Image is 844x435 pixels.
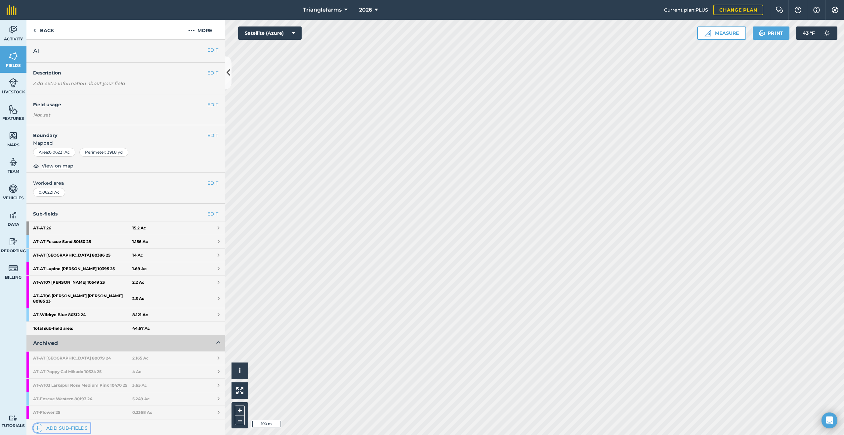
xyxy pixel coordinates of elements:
[26,20,61,39] a: Back
[697,26,746,40] button: Measure
[132,239,148,244] strong: 1.156 Ac
[26,221,225,235] a: AT-AT 2615.2 Ac
[796,26,837,40] button: 43 °F
[359,6,372,14] span: 2026
[9,210,18,220] img: svg+xml;base64,PD94bWwgdmVyc2lvbj0iMS4wIiBlbmNvZGluZz0idXRmLTgiPz4KPCEtLSBHZW5lcmF0b3I6IEFkb2JlIE...
[26,210,225,217] h4: Sub-fields
[33,352,132,365] strong: AT - AT [GEOGRAPHIC_DATA] 80079 24
[9,184,18,194] img: svg+xml;base64,PD94bWwgdmVyc2lvbj0iMS4wIiBlbmNvZGluZz0idXRmLTgiPz4KPCEtLSBHZW5lcmF0b3I6IEFkb2JlIE...
[26,289,225,308] a: AT-AT08 [PERSON_NAME] [PERSON_NAME] 80185 232.3 Ac
[704,30,711,36] img: Ruler icon
[759,29,765,37] img: svg+xml;base64,PHN2ZyB4bWxucz0iaHR0cDovL3d3dy53My5vcmcvMjAwMC9zdmciIHdpZHRoPSIxOSIgaGVpZ2h0PSIyNC...
[132,266,147,271] strong: 1.69 Ac
[235,415,245,425] button: –
[175,20,225,39] button: More
[831,7,839,13] img: A cog icon
[33,148,75,157] div: Area : 0.06221 Ac
[303,6,342,14] span: Trianglefarms
[35,424,40,432] img: svg+xml;base64,PHN2ZyB4bWxucz0iaHR0cDovL3d3dy53My5vcmcvMjAwMC9zdmciIHdpZHRoPSIxNCIgaGVpZ2h0PSIyNC...
[9,415,18,421] img: svg+xml;base64,PD94bWwgdmVyc2lvbj0iMS4wIiBlbmNvZGluZz0idXRmLTgiPz4KPCEtLSBHZW5lcmF0b3I6IEFkb2JlIE...
[132,410,152,415] strong: 0.3368 Ac
[33,308,132,321] strong: AT - Wildrye Blue 80312 24
[26,335,225,351] button: Archived
[207,132,218,139] button: EDIT
[33,406,132,419] strong: AT - Flower 25
[664,6,708,14] span: Current plan : PLUS
[79,148,128,157] div: Perimeter : 391.8 yd
[26,249,225,262] a: AT-AT [GEOGRAPHIC_DATA] 80386 2514 Ac
[33,276,132,289] strong: AT - AT07 [PERSON_NAME] 10549 23
[236,387,243,394] img: Four arrows, one pointing top left, one top right, one bottom right and the last bottom left
[33,235,132,248] strong: AT - AT Fescue Sand 80150 25
[207,179,218,187] button: EDIT
[33,188,65,197] div: 0.06221 Ac
[822,412,837,428] div: Open Intercom Messenger
[33,221,132,235] strong: AT - AT 26
[188,26,195,34] img: svg+xml;base64,PHN2ZyB4bWxucz0iaHR0cDovL3d3dy53My5vcmcvMjAwMC9zdmciIHdpZHRoPSIyMCIgaGVpZ2h0PSIyNC...
[132,253,143,258] strong: 14 Ac
[26,352,225,365] a: AT-AT [GEOGRAPHIC_DATA] 80079 242.165 Ac
[33,262,132,275] strong: AT - AT Lupine [PERSON_NAME] 10395 25
[132,396,149,402] strong: 5.249 Ac
[33,162,39,170] img: svg+xml;base64,PHN2ZyB4bWxucz0iaHR0cDovL3d3dy53My5vcmcvMjAwMC9zdmciIHdpZHRoPSIxOCIgaGVpZ2h0PSIyNC...
[33,392,132,406] strong: AT - Fescue Western 80193 24
[238,26,302,40] button: Satellite (Azure)
[132,383,147,388] strong: 3.65 Ac
[33,326,132,331] strong: Total sub-field area:
[9,131,18,141] img: svg+xml;base64,PHN2ZyB4bWxucz0iaHR0cDovL3d3dy53My5vcmcvMjAwMC9zdmciIHdpZHRoPSI1NiIgaGVpZ2h0PSI2MC...
[33,26,36,34] img: svg+xml;base64,PHN2ZyB4bWxucz0iaHR0cDovL3d3dy53My5vcmcvMjAwMC9zdmciIHdpZHRoPSI5IiBoZWlnaHQ9IjI0Ii...
[33,289,132,308] strong: AT - AT08 [PERSON_NAME] [PERSON_NAME] 80185 23
[26,406,225,419] a: AT-Flower 250.3368 Ac
[207,210,218,217] a: EDIT
[9,157,18,167] img: svg+xml;base64,PD94bWwgdmVyc2lvbj0iMS4wIiBlbmNvZGluZz0idXRmLTgiPz4KPCEtLSBHZW5lcmF0b3I6IEFkb2JlIE...
[132,225,146,231] strong: 15.2 Ac
[132,280,144,285] strong: 2.2 Ac
[132,356,148,361] strong: 2.165 Ac
[33,112,218,118] div: Not set
[207,46,218,54] button: EDIT
[33,379,132,392] strong: AT - AT03 Larkspur Rose Medium Pink 10470 25
[232,362,248,379] button: i
[235,406,245,415] button: +
[132,369,141,374] strong: 4 Ac
[803,26,815,40] span: 43 ° F
[794,7,802,13] img: A question mark icon
[26,262,225,275] a: AT-AT Lupine [PERSON_NAME] 10395 251.69 Ac
[820,26,833,40] img: svg+xml;base64,PD94bWwgdmVyc2lvbj0iMS4wIiBlbmNvZGluZz0idXRmLTgiPz4KPCEtLSBHZW5lcmF0b3I6IEFkb2JlIE...
[132,312,148,317] strong: 8.121 Ac
[9,237,18,247] img: svg+xml;base64,PD94bWwgdmVyc2lvbj0iMS4wIiBlbmNvZGluZz0idXRmLTgiPz4KPCEtLSBHZW5lcmF0b3I6IEFkb2JlIE...
[33,365,132,378] strong: AT - AT Poppy Cal Mikado 10324 25
[26,308,225,321] a: AT-Wildrye Blue 80312 248.121 Ac
[33,249,132,262] strong: AT - AT [GEOGRAPHIC_DATA] 80386 25
[26,392,225,406] a: AT-Fescue Western 80193 245.249 Ac
[753,26,790,40] button: Print
[33,101,207,108] h4: Field usage
[813,6,820,14] img: svg+xml;base64,PHN2ZyB4bWxucz0iaHR0cDovL3d3dy53My5vcmcvMjAwMC9zdmciIHdpZHRoPSIxNyIgaGVpZ2h0PSIxNy...
[26,125,207,139] h4: Boundary
[33,69,218,76] h4: Description
[26,139,225,147] span: Mapped
[9,263,18,273] img: svg+xml;base64,PD94bWwgdmVyc2lvbj0iMS4wIiBlbmNvZGluZz0idXRmLTgiPz4KPCEtLSBHZW5lcmF0b3I6IEFkb2JlIE...
[9,104,18,114] img: svg+xml;base64,PHN2ZyB4bWxucz0iaHR0cDovL3d3dy53My5vcmcvMjAwMC9zdmciIHdpZHRoPSI1NiIgaGVpZ2h0PSI2MC...
[239,366,241,375] span: i
[9,78,18,88] img: svg+xml;base64,PD94bWwgdmVyc2lvbj0iMS4wIiBlbmNvZGluZz0idXRmLTgiPz4KPCEtLSBHZW5lcmF0b3I6IEFkb2JlIE...
[26,276,225,289] a: AT-AT07 [PERSON_NAME] 10549 232.2 Ac
[132,326,150,331] strong: 44.67 Ac
[713,5,763,15] a: Change plan
[7,5,17,15] img: fieldmargin Logo
[33,162,73,170] button: View on map
[33,80,125,86] em: Add extra information about your field
[207,69,218,76] button: EDIT
[207,101,218,108] button: EDIT
[776,7,783,13] img: Two speech bubbles overlapping with the left bubble in the forefront
[132,296,144,301] strong: 2.3 Ac
[33,423,90,433] a: Add sub-fields
[42,162,73,169] span: View on map
[33,46,41,56] span: AT
[26,379,225,392] a: AT-AT03 Larkspur Rose Medium Pink 10470 253.65 Ac
[9,25,18,35] img: svg+xml;base64,PD94bWwgdmVyc2lvbj0iMS4wIiBlbmNvZGluZz0idXRmLTgiPz4KPCEtLSBHZW5lcmF0b3I6IEFkb2JlIE...
[9,51,18,61] img: svg+xml;base64,PHN2ZyB4bWxucz0iaHR0cDovL3d3dy53My5vcmcvMjAwMC9zdmciIHdpZHRoPSI1NiIgaGVpZ2h0PSI2MC...
[33,179,218,187] span: Worked area
[26,235,225,248] a: AT-AT Fescue Sand 80150 251.156 Ac
[26,365,225,378] a: AT-AT Poppy Cal Mikado 10324 254 Ac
